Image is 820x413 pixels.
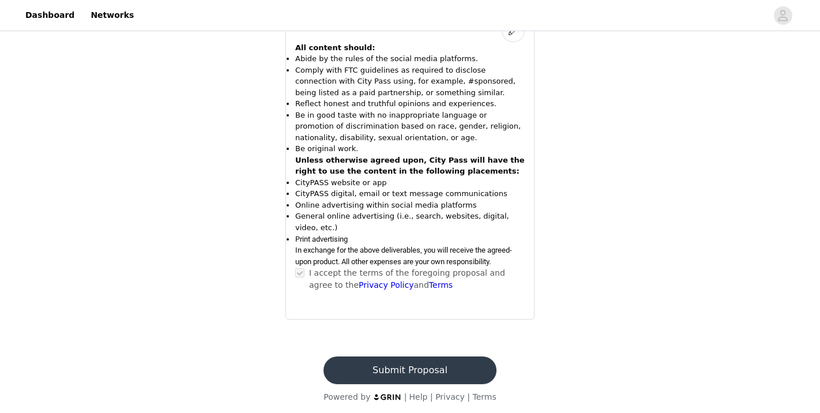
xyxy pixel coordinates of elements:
div: Content Rights [285,9,535,320]
li: CityPASS website or app [295,177,525,189]
span: Print advertising [295,235,348,243]
a: Terms [429,280,453,290]
span: | [467,392,470,401]
a: Privacy [435,392,465,401]
a: Networks [84,2,141,28]
button: Submit Proposal [324,356,496,384]
span: Powered by [324,392,370,401]
p: I accept the terms of the foregoing proposal and agree to the and [309,267,525,291]
li: Be original work. [295,143,525,155]
span: In exchange for the above deliverables, you will receive the agreed-upon product. All other expen... [295,246,512,266]
a: Help [409,392,428,401]
li: Reflect honest and truthful opinions and experiences. [295,98,525,110]
strong: All content should: [295,43,375,52]
a: Privacy Policy [359,280,413,290]
li: CityPASS digital, email or text message communications [295,188,525,200]
li: General online advertising (i.e., search, websites, digital, video, etc.) [295,211,525,233]
li: Be in good taste with no inappropriate language or promotion of discrimination based on race, gen... [295,110,525,144]
a: Dashboard [18,2,81,28]
img: logo [373,393,402,401]
a: Terms [472,392,496,401]
div: avatar [777,6,788,25]
li: Abide by the rules of the social media platforms. [295,53,525,65]
strong: Unless otherwise agreed upon, City Pass will have the right to use the content in the following p... [295,156,525,176]
li: Comply with FTC guidelines as required to disclose connection with City Pass using, for example, ... [295,65,525,99]
span: | [430,392,433,401]
span: | [404,392,407,401]
li: Online advertising within social media platforms [295,200,525,211]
